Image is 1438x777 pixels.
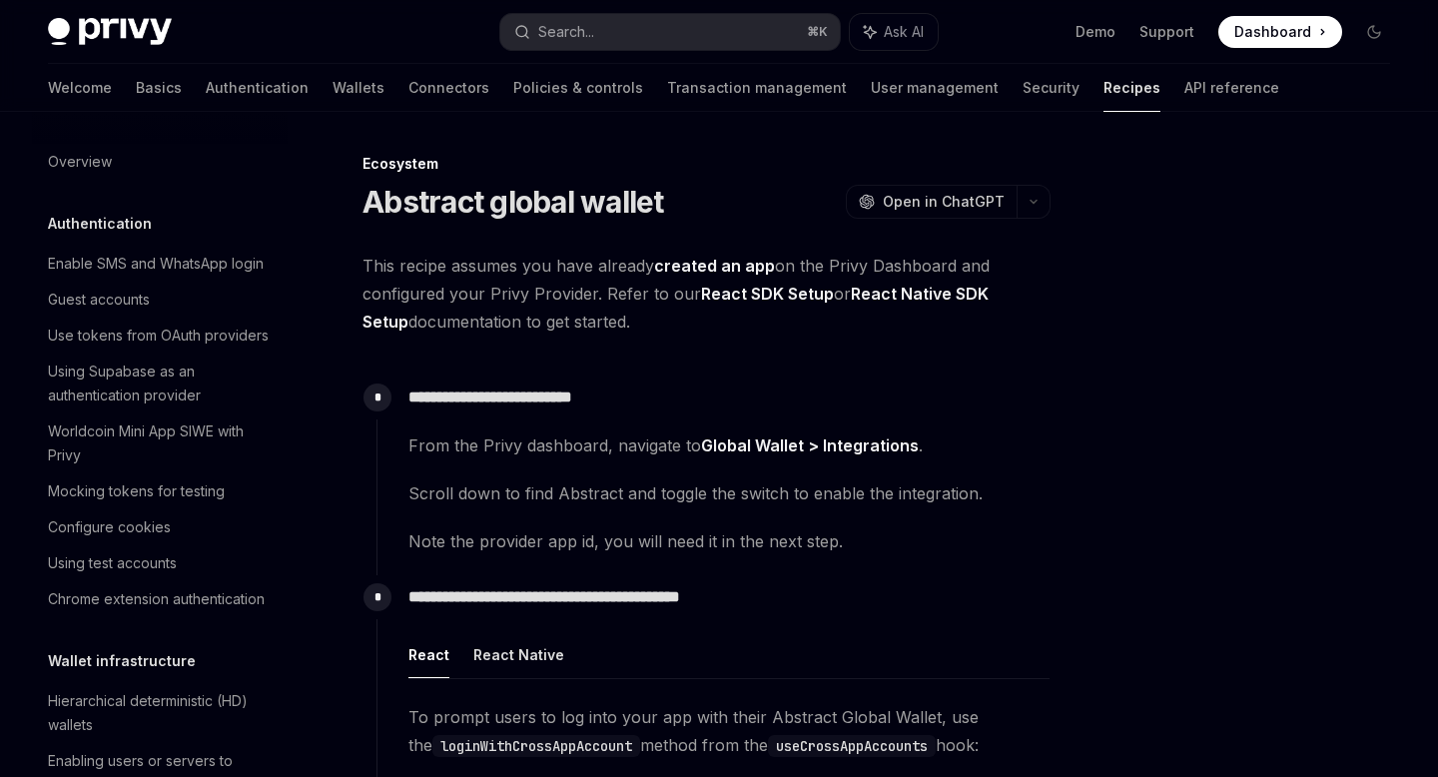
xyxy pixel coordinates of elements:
a: Hierarchical deterministic (HD) wallets [32,683,288,743]
a: Using Supabase as an authentication provider [32,354,288,413]
div: Using test accounts [48,551,177,575]
span: Open in ChatGPT [883,192,1005,212]
button: Search...⌘K [500,14,839,50]
a: Transaction management [667,64,847,112]
span: Note the provider app id, you will need it in the next step. [408,527,1050,555]
div: Hierarchical deterministic (HD) wallets [48,689,276,737]
button: Toggle dark mode [1358,16,1390,48]
img: dark logo [48,18,172,46]
span: This recipe assumes you have already on the Privy Dashboard and configured your Privy Provider. R... [362,252,1051,336]
a: Wallets [333,64,384,112]
a: Recipes [1103,64,1160,112]
span: ⌘ K [807,24,828,40]
div: Overview [48,150,112,174]
a: Support [1139,22,1194,42]
a: Chrome extension authentication [32,581,288,617]
div: Mocking tokens for testing [48,479,225,503]
button: React Native [473,631,564,678]
a: Security [1023,64,1079,112]
a: Worldcoin Mini App SIWE with Privy [32,413,288,473]
a: Authentication [206,64,309,112]
div: Worldcoin Mini App SIWE with Privy [48,419,276,467]
a: Connectors [408,64,489,112]
a: Basics [136,64,182,112]
a: Policies & controls [513,64,643,112]
div: Ecosystem [362,154,1051,174]
a: created an app [654,256,775,277]
a: Enable SMS and WhatsApp login [32,246,288,282]
div: Configure cookies [48,515,171,539]
span: From the Privy dashboard, navigate to . [408,431,1050,459]
a: Demo [1076,22,1115,42]
button: Ask AI [850,14,938,50]
span: Ask AI [884,22,924,42]
button: Open in ChatGPT [846,185,1017,219]
code: loginWithCrossAppAccount [432,735,640,757]
a: Welcome [48,64,112,112]
a: Overview [32,144,288,180]
a: Configure cookies [32,509,288,545]
span: To prompt users to log into your app with their Abstract Global Wallet, use the method from the h... [408,703,1050,759]
a: Using test accounts [32,545,288,581]
strong: Global Wallet > Integrations [701,435,919,455]
button: React [408,631,449,678]
div: Enable SMS and WhatsApp login [48,252,264,276]
a: API reference [1184,64,1279,112]
a: React SDK Setup [701,284,834,305]
div: Use tokens from OAuth providers [48,324,269,348]
a: Dashboard [1218,16,1342,48]
div: Search... [538,20,594,44]
span: Dashboard [1234,22,1311,42]
a: Mocking tokens for testing [32,473,288,509]
code: useCrossAppAccounts [768,735,936,757]
a: Guest accounts [32,282,288,318]
div: Guest accounts [48,288,150,312]
a: Global Wallet > Integrations [701,435,919,456]
div: Chrome extension authentication [48,587,265,611]
h5: Authentication [48,212,152,236]
span: Scroll down to find Abstract and toggle the switch to enable the integration. [408,479,1050,507]
h5: Wallet infrastructure [48,649,196,673]
a: User management [871,64,999,112]
div: Using Supabase as an authentication provider [48,360,276,407]
h1: Abstract global wallet [362,184,664,220]
a: Use tokens from OAuth providers [32,318,288,354]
